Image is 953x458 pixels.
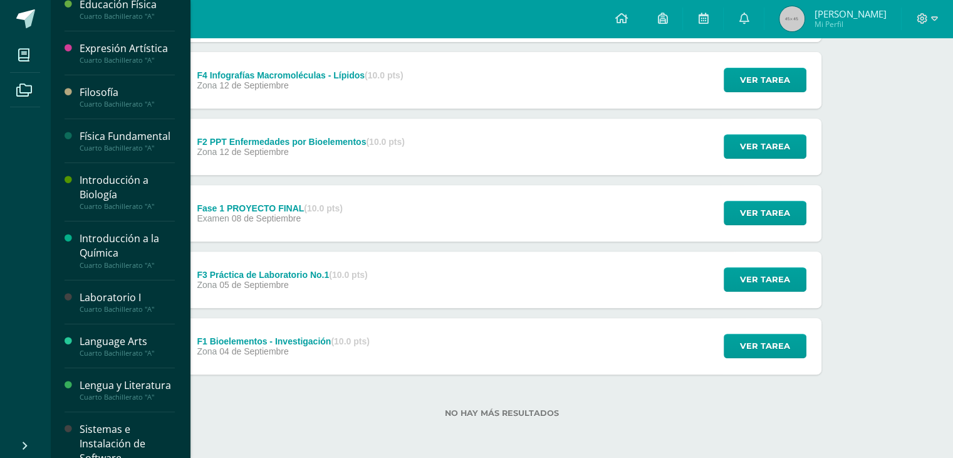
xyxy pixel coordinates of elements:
div: Fase 1 PROYECTO FINAL [197,203,342,213]
div: Cuarto Bachillerato "A" [80,349,175,358]
div: Cuarto Bachillerato "A" [80,305,175,314]
button: Ver tarea [724,201,806,225]
strong: (10.0 pts) [304,203,342,213]
a: Expresión ArtísticaCuarto Bachillerato "A" [80,41,175,65]
div: Filosofía [80,85,175,100]
a: FilosofíaCuarto Bachillerato "A" [80,85,175,109]
div: F3 Práctica de Laboratorio No.1 [197,270,367,280]
div: Expresión Artística [80,41,175,56]
a: Introducción a la QuímicaCuarto Bachillerato "A" [80,232,175,269]
a: Laboratorio ICuarto Bachillerato "A" [80,290,175,314]
button: Ver tarea [724,134,806,159]
span: Ver tarea [740,268,790,291]
strong: (10.0 pts) [366,137,404,147]
div: Física Fundamental [80,129,175,144]
button: Ver tarea [724,68,806,92]
div: Cuarto Bachillerato "A" [80,100,175,109]
div: F2 PPT Enfermedades por Bioelementos [197,137,404,147]
span: 05 de Septiembre [219,280,289,290]
span: Zona [197,346,217,356]
span: Ver tarea [740,201,790,225]
span: Examen [197,213,229,223]
strong: (10.0 pts) [329,270,367,280]
div: F1 Bioelementos - Investigación [197,336,369,346]
span: Ver tarea [740,334,790,358]
span: Zona [197,280,217,290]
div: Cuarto Bachillerato "A" [80,393,175,402]
a: Language ArtsCuarto Bachillerato "A" [80,334,175,358]
img: 45x45 [779,6,805,31]
div: Language Arts [80,334,175,349]
div: Cuarto Bachillerato "A" [80,12,175,21]
div: Cuarto Bachillerato "A" [80,56,175,65]
span: Ver tarea [740,68,790,92]
div: Laboratorio I [80,290,175,305]
strong: (10.0 pts) [331,336,369,346]
span: Ver tarea [740,135,790,158]
div: Cuarto Bachillerato "A" [80,202,175,211]
span: 04 de Septiembre [219,346,289,356]
span: Mi Perfil [814,19,886,29]
div: Introducción a Biología [80,173,175,202]
span: 12 de Septiembre [219,147,289,157]
label: No hay más resultados [182,408,821,418]
div: Introducción a la Química [80,232,175,260]
span: Zona [197,147,217,157]
button: Ver tarea [724,334,806,358]
button: Ver tarea [724,267,806,292]
a: Física FundamentalCuarto Bachillerato "A" [80,129,175,152]
div: Cuarto Bachillerato "A" [80,261,175,270]
a: Lengua y LiteraturaCuarto Bachillerato "A" [80,378,175,402]
div: Lengua y Literatura [80,378,175,393]
strong: (10.0 pts) [365,70,403,80]
div: F4 Infografías Macromoléculas - Lípidos [197,70,403,80]
span: [PERSON_NAME] [814,8,886,20]
a: Introducción a BiologíaCuarto Bachillerato "A" [80,173,175,211]
span: 08 de Septiembre [232,213,301,223]
span: Zona [197,80,217,90]
div: Cuarto Bachillerato "A" [80,144,175,152]
span: 12 de Septiembre [219,80,289,90]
